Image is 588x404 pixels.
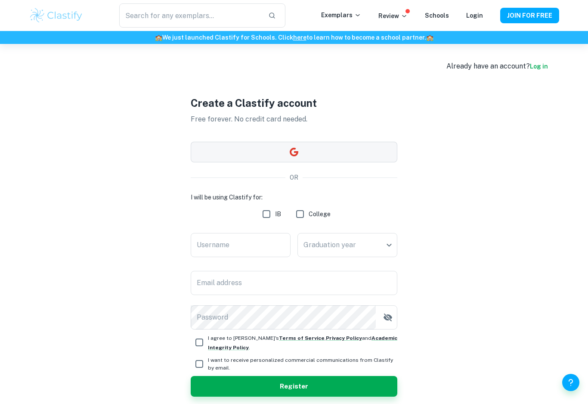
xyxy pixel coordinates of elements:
[321,10,361,20] p: Exemplars
[29,7,84,24] img: Clastify logo
[378,11,408,21] p: Review
[562,374,579,391] button: Help and Feedback
[446,61,548,71] div: Already have an account?
[466,12,483,19] a: Login
[290,173,298,182] p: OR
[293,34,306,41] a: here
[191,95,397,111] h1: Create a Clastify account
[530,63,548,70] a: Log in
[119,3,261,28] input: Search for any exemplars...
[191,193,397,202] h6: I will be using Clastify for:
[279,335,325,341] a: Terms of Service
[191,376,397,397] button: Register
[275,209,281,219] span: IB
[208,335,397,351] span: I agree to [PERSON_NAME]'s , and .
[500,8,559,23] button: JOIN FOR FREE
[309,209,331,219] span: College
[426,34,433,41] span: 🏫
[326,335,362,341] a: Privacy Policy
[191,114,397,124] p: Free forever. No credit card needed.
[2,33,586,42] h6: We just launched Clastify for Schools. Click to learn how to become a school partner.
[155,34,162,41] span: 🏫
[208,356,397,372] span: I want to receive personalized commercial communications from Clastify by email.
[425,12,449,19] a: Schools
